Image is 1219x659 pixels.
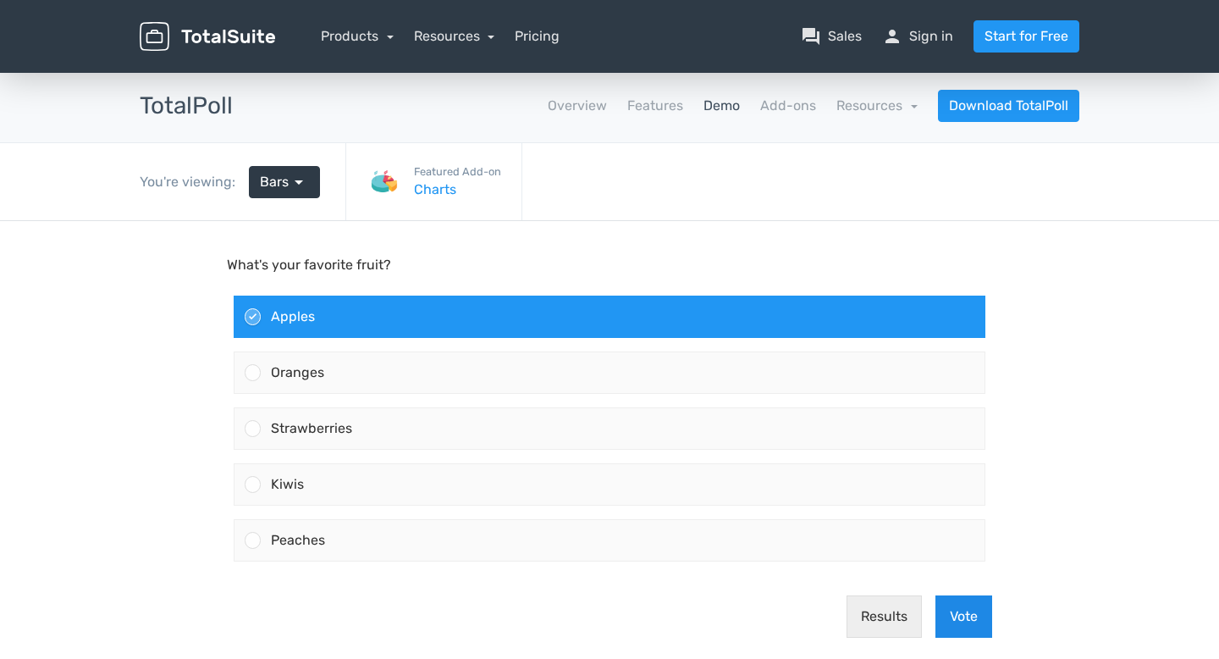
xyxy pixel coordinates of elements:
[703,96,740,116] a: Demo
[289,172,309,192] span: arrow_drop_down
[801,26,862,47] a: question_answerSales
[249,166,320,198] a: Bars arrow_drop_down
[414,163,501,180] small: Featured Add-on
[515,26,560,47] a: Pricing
[974,20,1079,53] a: Start for Free
[627,96,683,116] a: Features
[271,199,352,215] span: Strawberries
[260,172,289,192] span: Bars
[548,96,607,116] a: Overview
[760,96,816,116] a: Add-ons
[271,87,315,103] span: Apples
[938,90,1079,122] a: Download TotalPoll
[414,180,501,200] a: Charts
[140,93,233,119] h3: TotalPoll
[227,34,992,54] p: What's your favorite fruit?
[414,28,495,44] a: Resources
[847,374,922,417] button: Results
[882,26,902,47] span: person
[271,143,324,159] span: Oranges
[367,165,400,199] img: Charts
[836,97,918,114] a: Resources
[882,26,953,47] a: personSign in
[801,26,821,47] span: question_answer
[321,28,394,44] a: Products
[271,255,304,271] span: Kiwis
[935,374,992,417] button: Vote
[140,22,275,52] img: TotalSuite for WordPress
[271,311,325,327] span: Peaches
[140,172,249,192] div: You're viewing:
